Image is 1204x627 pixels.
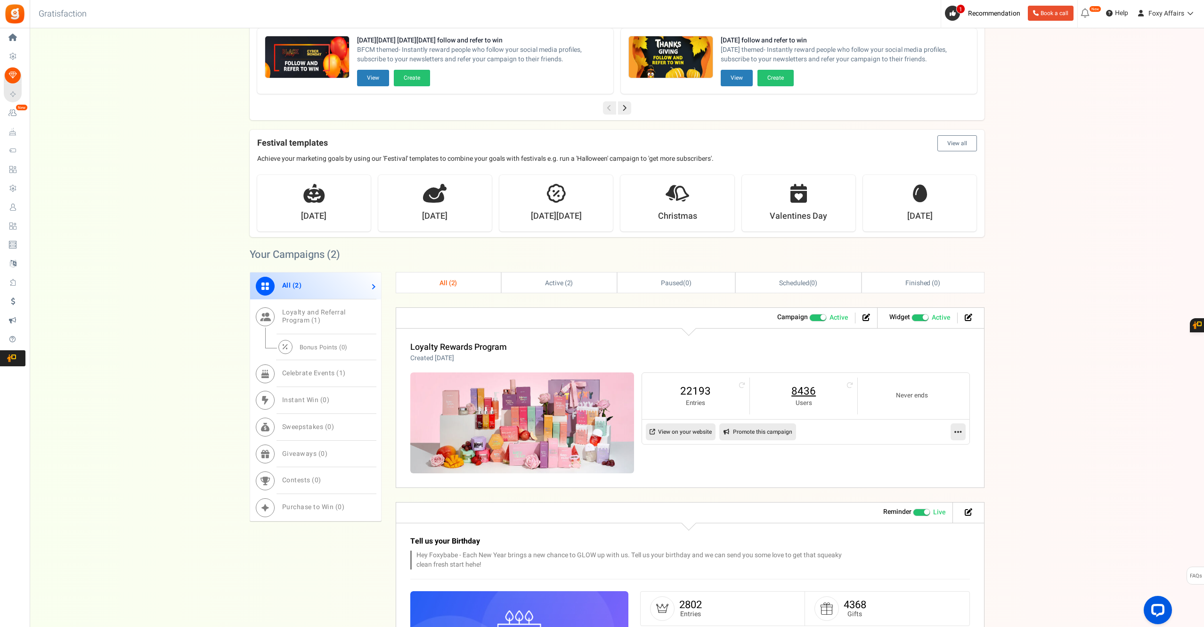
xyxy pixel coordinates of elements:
[811,278,815,288] span: 0
[410,551,858,569] p: Hey Foxybabe - Each New Year brings a new chance to GLOW up with us. Tell us your birthday and we...
[1028,6,1074,21] a: Book a call
[968,8,1020,18] span: Recommendation
[719,423,796,440] a: Promote this campaign
[905,278,940,288] span: Finished ( )
[651,399,740,408] small: Entries
[1089,6,1101,12] em: New
[4,105,25,121] a: New
[721,45,969,64] span: [DATE] themed- Instantly reward people who follow your social media profiles, subscribe to your n...
[844,610,866,618] small: Gifts
[1113,8,1128,18] span: Help
[321,449,325,459] span: 0
[685,278,689,288] span: 0
[1102,6,1132,21] a: Help
[331,247,336,262] span: 2
[257,135,977,151] h4: Festival templates
[282,280,302,290] span: All ( )
[882,313,958,323] li: Widget activated
[357,45,606,64] span: BFCM themed- Instantly reward people who follow your social media profiles, subscribe to your new...
[282,502,345,512] span: Purchase to Win ( )
[721,36,969,45] strong: [DATE] follow and refer to win
[410,341,507,354] a: Loyalty Rewards Program
[934,278,938,288] span: 0
[257,154,977,164] p: Achieve your marketing goals by using our 'Festival' templates to combine your goals with festiva...
[937,135,977,151] button: View all
[357,70,389,86] button: View
[265,36,349,79] img: Recommended Campaigns
[282,449,328,459] span: Giveaways ( )
[282,307,346,325] span: Loyalty and Referral Program ( )
[422,210,447,223] strong: [DATE]
[338,502,342,512] span: 0
[451,278,455,288] span: 2
[883,507,911,517] strong: Reminder
[658,210,697,223] strong: Christmas
[679,610,702,618] small: Entries
[439,278,457,288] span: All ( )
[282,368,346,378] span: Celebrate Events ( )
[394,70,430,86] button: Create
[357,36,606,45] strong: [DATE][DATE] [DATE][DATE] follow and refer to win
[646,423,716,440] a: View on your website
[721,70,753,86] button: View
[282,475,321,485] span: Contests ( )
[651,384,740,399] a: 22193
[327,422,332,432] span: 0
[779,278,817,288] span: ( )
[1189,567,1202,585] span: FAQs
[531,210,582,223] strong: [DATE][DATE]
[315,475,319,485] span: 0
[282,422,334,432] span: Sweepstakes ( )
[889,312,910,322] strong: Widget
[945,6,1024,21] a: 1 Recommendation
[4,3,25,25] img: Gratisfaction
[250,250,340,259] h2: Your Campaigns ( )
[323,395,327,405] span: 0
[907,210,933,223] strong: [DATE]
[757,70,794,86] button: Create
[867,391,956,400] small: Never ends
[629,36,713,79] img: Recommended Campaigns
[339,368,343,378] span: 1
[301,210,326,223] strong: [DATE]
[282,395,330,405] span: Instant Win ( )
[661,278,683,288] span: Paused
[295,280,299,290] span: 2
[777,312,808,322] strong: Campaign
[28,5,97,24] h3: Gratisfaction
[567,278,571,288] span: 2
[679,597,702,612] a: 2802
[770,210,827,223] strong: Valentines Day
[16,104,28,111] em: New
[410,537,858,546] h3: Tell us your Birthday
[932,313,950,322] span: Active
[342,343,345,352] span: 0
[956,4,965,14] span: 1
[759,384,848,399] a: 8436
[410,354,507,363] p: Created [DATE]
[830,313,848,322] span: Active
[779,278,809,288] span: Scheduled
[661,278,691,288] span: ( )
[759,399,848,408] small: Users
[844,597,866,612] a: 4368
[545,278,573,288] span: Active ( )
[1148,8,1184,18] span: Foxy Affairs
[314,315,318,325] span: 1
[933,508,945,517] span: Live
[300,343,348,352] span: Bonus Points ( )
